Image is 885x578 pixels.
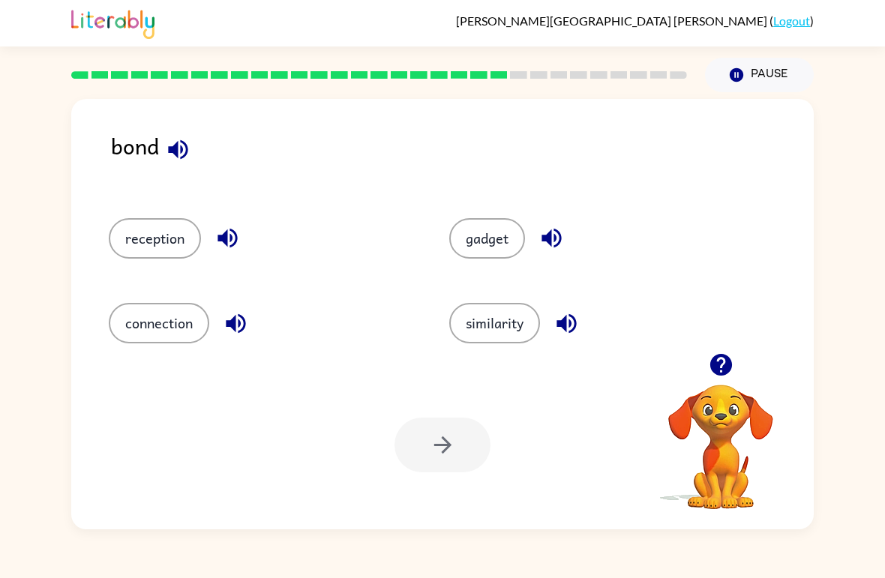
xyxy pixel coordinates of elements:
span: [PERSON_NAME][GEOGRAPHIC_DATA] [PERSON_NAME] [456,13,769,28]
button: similarity [449,303,540,343]
div: ( ) [456,13,814,28]
div: bond [111,129,814,188]
img: Literably [71,6,154,39]
a: Logout [773,13,810,28]
button: reception [109,218,201,259]
button: gadget [449,218,525,259]
video: Your browser must support playing .mp4 files to use Literably. Please try using another browser. [646,361,796,511]
button: Pause [705,58,814,92]
button: connection [109,303,209,343]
